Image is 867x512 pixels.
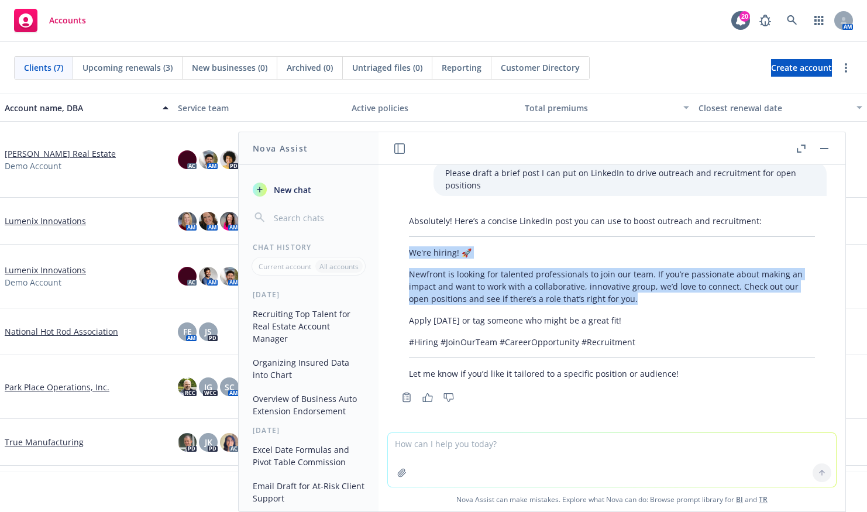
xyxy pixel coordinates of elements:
svg: Copy to clipboard [401,392,412,403]
span: Demo Account [5,276,61,288]
span: JG [204,381,212,393]
button: Organizing Insured Data into Chart [248,353,369,384]
img: photo [178,433,197,452]
button: New chat [248,179,369,200]
img: photo [178,150,197,169]
a: National Hot Rod Association [5,325,118,338]
button: Recruiting Top Talent for Real Estate Account Manager [248,304,369,348]
a: Lumenix Innovations [5,264,86,276]
h1: Nova Assist [253,142,308,154]
p: Absolutely! Here’s a concise LinkedIn post you can use to boost outreach and recruitment: [409,215,815,227]
a: Search [780,9,804,32]
div: [DATE] [239,425,379,435]
button: Excel Date Formulas and Pivot Table Commission [248,440,369,472]
a: BI [736,494,743,504]
a: [PERSON_NAME] Real Estate - General Liability [352,129,515,153]
a: Create account [771,59,832,77]
img: photo [178,267,197,286]
div: Service team [178,102,342,114]
img: photo [220,267,239,286]
img: photo [199,267,218,286]
p: Newfront is looking for talented professionals to join our team. If you’re passionate about makin... [409,268,815,305]
img: photo [199,150,218,169]
a: Park Place Operations, Inc. [5,381,109,393]
span: Upcoming renewals (3) [82,61,173,74]
span: Customer Directory [501,61,580,74]
span: Create account [771,57,832,79]
button: Total premiums [520,94,693,122]
p: Apply [DATE] or tag someone who might be a great fit! [409,314,815,327]
img: photo [220,212,239,231]
span: SC [225,381,235,393]
button: Email Draft for At-Risk Client Support [248,476,369,508]
a: Lumenix Innovations [5,215,86,227]
a: [PERSON_NAME] Real Estate [5,147,116,160]
button: Service team [173,94,346,122]
span: New chat [271,184,311,196]
span: JS [205,325,212,338]
div: Closest renewal date [699,102,849,114]
span: Untriaged files (0) [352,61,422,74]
img: photo [220,150,239,169]
div: Total premiums [525,102,676,114]
img: photo [178,377,197,396]
span: Reporting [442,61,481,74]
div: Active policies [352,102,515,114]
button: Thumbs down [439,389,458,406]
div: [DATE] [239,290,379,300]
img: photo [220,433,239,452]
div: 20 [739,11,750,22]
span: Clients (7) [24,61,63,74]
button: Closest renewal date [694,94,867,122]
span: JK [205,436,212,448]
a: Report a Bug [754,9,777,32]
a: True Manufacturing [5,436,84,448]
a: TR [759,494,768,504]
div: Chat History [239,242,379,252]
p: Please draft a brief post I can put on LinkedIn to drive outreach and recruitment for open positions [445,167,815,191]
div: Account name, DBA [5,102,156,114]
button: Active policies [347,94,520,122]
p: Current account [259,262,311,272]
a: Switch app [807,9,831,32]
p: #Hiring #JoinOurTeam #CareerOpportunity #Recruitment [409,336,815,348]
span: FE [183,325,192,338]
button: Overview of Business Auto Extension Endorsement [248,389,369,421]
a: more [839,61,853,75]
p: Let me know if you’d like it tailored to a specific position or audience! [409,367,815,380]
span: Nova Assist can make mistakes. Explore what Nova can do: Browse prompt library for and [383,487,841,511]
input: Search chats [271,209,364,226]
span: Demo Account [5,160,61,172]
span: New businesses (0) [192,61,267,74]
img: photo [178,212,197,231]
img: photo [199,212,218,231]
p: We're hiring! 🚀 [409,246,815,259]
p: All accounts [319,262,359,272]
span: Archived (0) [287,61,333,74]
span: Accounts [49,16,86,25]
a: Accounts [9,4,91,37]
